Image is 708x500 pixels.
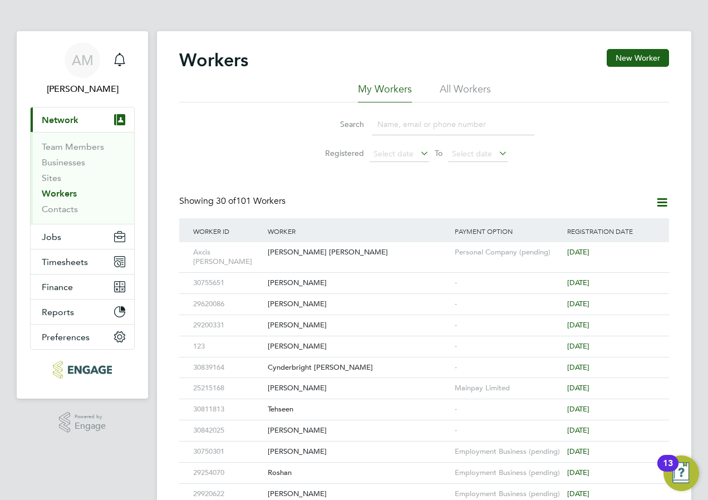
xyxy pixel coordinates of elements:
[53,361,112,379] img: axcis-logo-retina.png
[567,320,589,330] span: [DATE]
[567,247,589,257] span: [DATE]
[30,361,135,379] a: Go to home page
[216,195,236,207] span: 30 of
[190,378,265,399] div: 25215168
[567,425,589,435] span: [DATE]
[190,242,658,251] a: Axcis [PERSON_NAME][PERSON_NAME] [PERSON_NAME]Personal Company (pending)[DATE]
[179,195,288,207] div: Showing
[190,272,658,282] a: 30755651[PERSON_NAME]-[DATE]
[31,300,134,324] button: Reports
[190,293,658,303] a: 29620086[PERSON_NAME]-[DATE]
[452,242,564,263] div: Personal Company (pending)
[440,82,491,102] li: All Workers
[30,42,135,96] a: AM[PERSON_NAME]
[42,282,73,292] span: Finance
[372,114,534,135] input: Name, email or phone number
[452,399,564,420] div: -
[567,341,589,351] span: [DATE]
[42,257,88,267] span: Timesheets
[42,141,104,152] a: Team Members
[42,173,61,183] a: Sites
[190,442,265,462] div: 30750301
[190,399,265,420] div: 30811813
[190,462,658,472] a: 29254070RoshanEmployment Business (pending)[DATE]
[179,49,248,71] h2: Workers
[190,336,265,357] div: 123
[567,468,589,477] span: [DATE]
[72,53,94,67] span: AM
[567,278,589,287] span: [DATE]
[190,242,265,272] div: Axcis [PERSON_NAME]
[190,441,658,450] a: 30750301[PERSON_NAME]Employment Business (pending)[DATE]
[42,232,61,242] span: Jobs
[265,442,452,462] div: [PERSON_NAME]
[663,455,699,491] button: Open Resource Center, 13 new notifications
[31,132,134,224] div: Network
[42,332,90,342] span: Preferences
[265,420,452,441] div: [PERSON_NAME]
[265,463,452,483] div: Roshan
[190,378,658,387] a: 25215168[PERSON_NAME]Mainpay Limited[DATE]
[30,82,135,96] span: Andrew Murphy
[31,107,134,132] button: Network
[452,463,564,483] div: Employment Business (pending)
[190,357,658,366] a: 30839164Cynderbright [PERSON_NAME]-[DATE]
[452,315,564,336] div: -
[265,399,452,420] div: Tehseen
[265,378,452,399] div: [PERSON_NAME]
[75,421,106,431] span: Engage
[567,404,589,414] span: [DATE]
[452,218,564,244] div: Payment Option
[42,307,74,317] span: Reports
[31,249,134,274] button: Timesheets
[31,274,134,299] button: Finance
[265,242,452,263] div: [PERSON_NAME] [PERSON_NAME]
[42,157,85,168] a: Businesses
[265,294,452,315] div: [PERSON_NAME]
[452,357,564,378] div: -
[42,115,78,125] span: Network
[452,378,564,399] div: Mainpay Limited
[452,336,564,357] div: -
[431,146,446,160] span: To
[567,489,589,498] span: [DATE]
[567,299,589,308] span: [DATE]
[452,149,492,159] span: Select date
[190,420,658,429] a: 30842025[PERSON_NAME]-[DATE]
[265,315,452,336] div: [PERSON_NAME]
[59,412,106,433] a: Powered byEngage
[452,273,564,293] div: -
[358,82,412,102] li: My Workers
[190,483,658,493] a: 29920622[PERSON_NAME]Employment Business (pending)[DATE]
[567,362,589,372] span: [DATE]
[265,336,452,357] div: [PERSON_NAME]
[452,442,564,462] div: Employment Business (pending)
[265,218,452,244] div: Worker
[663,463,673,478] div: 13
[190,357,265,378] div: 30839164
[314,148,364,158] label: Registered
[190,463,265,483] div: 29254070
[314,119,364,129] label: Search
[216,195,286,207] span: 101 Workers
[190,399,658,408] a: 30811813Tehseen-[DATE]
[17,31,148,399] nav: Main navigation
[190,315,265,336] div: 29200331
[190,294,265,315] div: 29620086
[607,49,669,67] button: New Worker
[190,420,265,441] div: 30842025
[190,273,265,293] div: 30755651
[567,383,589,393] span: [DATE]
[31,325,134,349] button: Preferences
[42,204,78,214] a: Contacts
[452,294,564,315] div: -
[452,420,564,441] div: -
[567,447,589,456] span: [DATE]
[75,412,106,421] span: Powered by
[265,273,452,293] div: [PERSON_NAME]
[373,149,414,159] span: Select date
[265,357,452,378] div: Cynderbright [PERSON_NAME]
[564,218,658,244] div: Registration Date
[190,315,658,324] a: 29200331[PERSON_NAME]-[DATE]
[190,218,265,244] div: Worker ID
